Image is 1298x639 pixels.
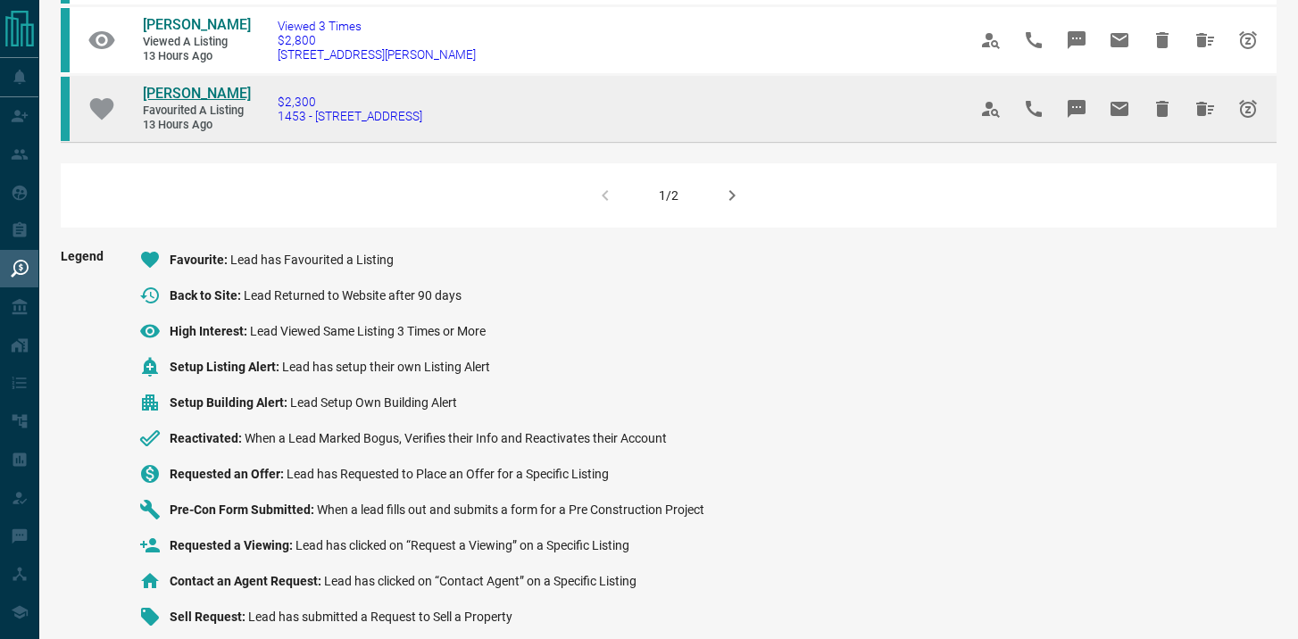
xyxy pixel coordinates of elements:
[250,324,486,338] span: Lead Viewed Same Listing 3 Times or More
[659,188,678,203] div: 1/2
[143,49,250,64] span: 13 hours ago
[317,502,704,517] span: When a lead fills out and submits a form for a Pre Construction Project
[278,19,476,62] a: Viewed 3 Times$2,800[STREET_ADDRESS][PERSON_NAME]
[143,35,250,50] span: Viewed a Listing
[969,87,1012,130] span: View Profile
[244,288,462,303] span: Lead Returned to Website after 90 days
[1012,87,1055,130] span: Call
[143,85,251,102] span: [PERSON_NAME]
[61,77,70,141] div: condos.ca
[170,253,230,267] span: Favourite
[143,16,251,33] span: [PERSON_NAME]
[278,95,422,109] span: $2,300
[282,360,490,374] span: Lead has setup their own Listing Alert
[278,109,422,123] span: 1453 - [STREET_ADDRESS]
[969,19,1012,62] span: View Profile
[1141,19,1184,62] span: Hide
[1227,87,1269,130] span: Snooze
[143,118,250,133] span: 13 hours ago
[278,33,476,47] span: $2,800
[290,395,457,410] span: Lead Setup Own Building Alert
[1098,19,1141,62] span: Email
[287,467,609,481] span: Lead has Requested to Place an Offer for a Specific Listing
[1055,87,1098,130] span: Message
[170,574,324,588] span: Contact an Agent Request
[170,360,282,374] span: Setup Listing Alert
[1055,19,1098,62] span: Message
[170,324,250,338] span: High Interest
[248,610,512,624] span: Lead has submitted a Request to Sell a Property
[170,431,245,445] span: Reactivated
[1227,19,1269,62] span: Snooze
[230,253,394,267] span: Lead has Favourited a Listing
[1012,19,1055,62] span: Call
[1184,19,1227,62] span: Hide All from Lucy Chen
[278,19,476,33] span: Viewed 3 Times
[170,610,248,624] span: Sell Request
[143,104,250,119] span: Favourited a Listing
[143,16,250,35] a: [PERSON_NAME]
[170,538,295,552] span: Requested a Viewing
[1098,87,1141,130] span: Email
[170,395,290,410] span: Setup Building Alert
[170,502,317,517] span: Pre-Con Form Submitted
[170,288,244,303] span: Back to Site
[170,467,287,481] span: Requested an Offer
[278,95,422,123] a: $2,3001453 - [STREET_ADDRESS]
[1184,87,1227,130] span: Hide All from Hayley Abma
[245,431,667,445] span: When a Lead Marked Bogus, Verifies their Info and Reactivates their Account
[278,47,476,62] span: [STREET_ADDRESS][PERSON_NAME]
[1141,87,1184,130] span: Hide
[324,574,637,588] span: Lead has clicked on “Contact Agent” on a Specific Listing
[143,85,250,104] a: [PERSON_NAME]
[295,538,629,552] span: Lead has clicked on “Request a Viewing” on a Specific Listing
[61,8,70,72] div: condos.ca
